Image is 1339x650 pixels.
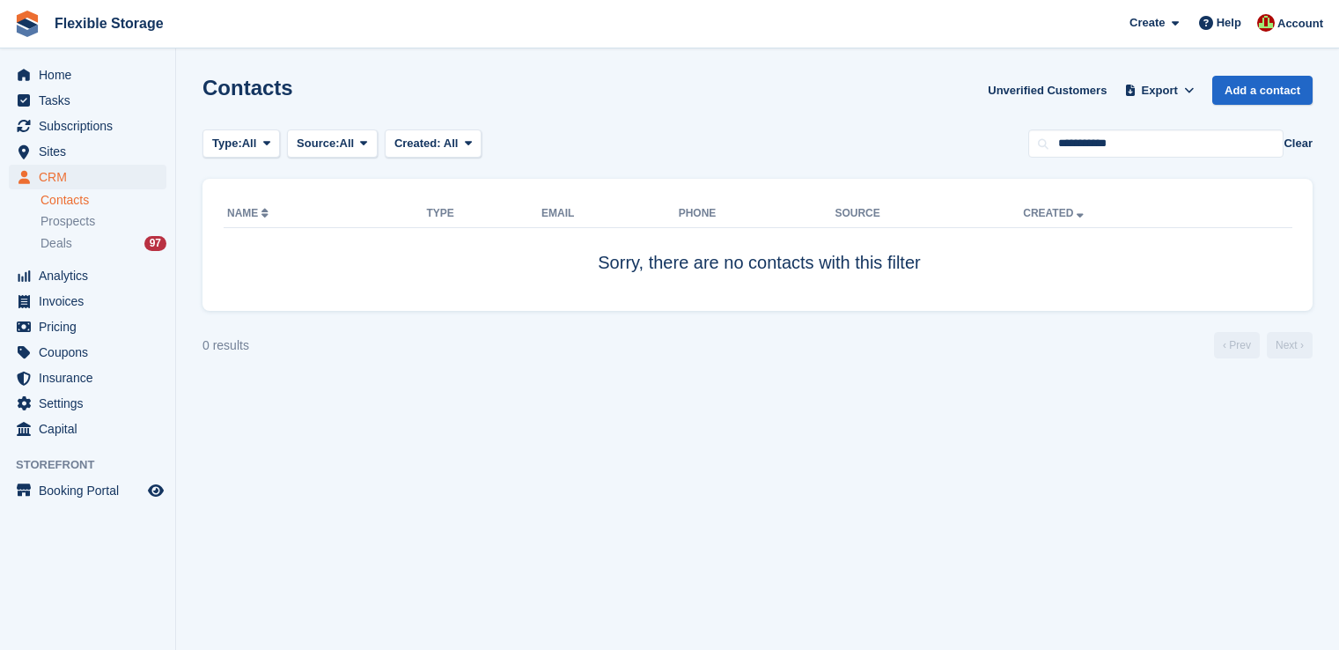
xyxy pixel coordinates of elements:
a: menu [9,139,166,164]
button: Created: All [385,129,482,159]
a: menu [9,114,166,138]
a: Created [1023,207,1087,219]
a: Preview store [145,480,166,501]
h1: Contacts [202,76,293,100]
span: Storefront [16,456,175,474]
span: Invoices [39,289,144,314]
a: menu [9,417,166,441]
th: Email [541,200,679,228]
a: Flexible Storage [48,9,171,38]
a: Previous [1214,332,1260,358]
span: All [242,135,257,152]
a: menu [9,478,166,503]
button: Clear [1284,135,1313,152]
a: menu [9,366,166,390]
button: Type: All [202,129,280,159]
a: menu [9,340,166,365]
a: menu [9,289,166,314]
span: Capital [39,417,144,441]
div: 0 results [202,336,249,355]
span: Home [39,63,144,87]
span: Sorry, there are no contacts with this filter [598,253,920,272]
span: CRM [39,165,144,189]
span: Type: [212,135,242,152]
span: Settings [39,391,144,416]
span: Create [1129,14,1165,32]
a: Name [227,207,272,219]
th: Source [835,200,1023,228]
span: Coupons [39,340,144,365]
span: Tasks [39,88,144,113]
span: Analytics [39,263,144,288]
span: Subscriptions [39,114,144,138]
span: Account [1277,15,1323,33]
a: menu [9,314,166,339]
a: Contacts [40,192,166,209]
a: menu [9,165,166,189]
span: Help [1217,14,1241,32]
a: Prospects [40,212,166,231]
span: Pricing [39,314,144,339]
span: All [444,137,459,150]
span: Created: [394,137,441,150]
div: 97 [144,236,166,251]
a: Deals 97 [40,234,166,253]
img: stora-icon-8386f47178a22dfd0bd8f6a31ec36ba5ce8667c1dd55bd0f319d3a0aa187defe.svg [14,11,40,37]
span: Export [1142,82,1178,100]
a: menu [9,63,166,87]
a: Next [1267,332,1313,358]
nav: Page [1210,332,1316,358]
a: menu [9,88,166,113]
span: Booking Portal [39,478,144,503]
span: Insurance [39,366,144,390]
button: Source: All [287,129,378,159]
span: All [340,135,355,152]
span: Sites [39,139,144,164]
a: Add a contact [1212,76,1313,105]
img: David Jones [1257,14,1275,32]
th: Phone [679,200,835,228]
a: Unverified Customers [981,76,1114,105]
button: Export [1121,76,1198,105]
a: menu [9,263,166,288]
span: Deals [40,235,72,252]
span: Source: [297,135,339,152]
a: menu [9,391,166,416]
th: Type [427,200,542,228]
span: Prospects [40,213,95,230]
